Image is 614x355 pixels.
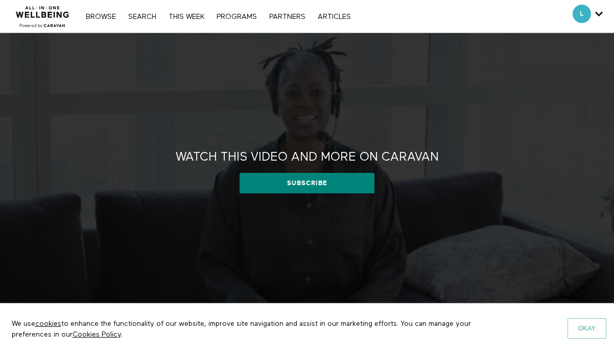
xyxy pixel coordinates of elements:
[568,318,606,339] button: Okay
[313,13,356,20] a: ARTICLES
[240,173,374,193] a: Subscribe
[123,13,161,20] a: Search
[163,13,209,20] a: THIS WEEK
[73,331,121,338] a: Cookies Policy
[35,320,61,327] a: cookies
[81,11,356,21] nav: Primary
[81,13,121,20] a: Browse
[176,149,439,165] h2: Watch this video and more on CARAVAN
[211,13,262,20] a: PROGRAMS
[4,311,480,347] p: We use to enhance the functionality of our website, improve site navigation and assist in our mar...
[264,13,311,20] a: PARTNERS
